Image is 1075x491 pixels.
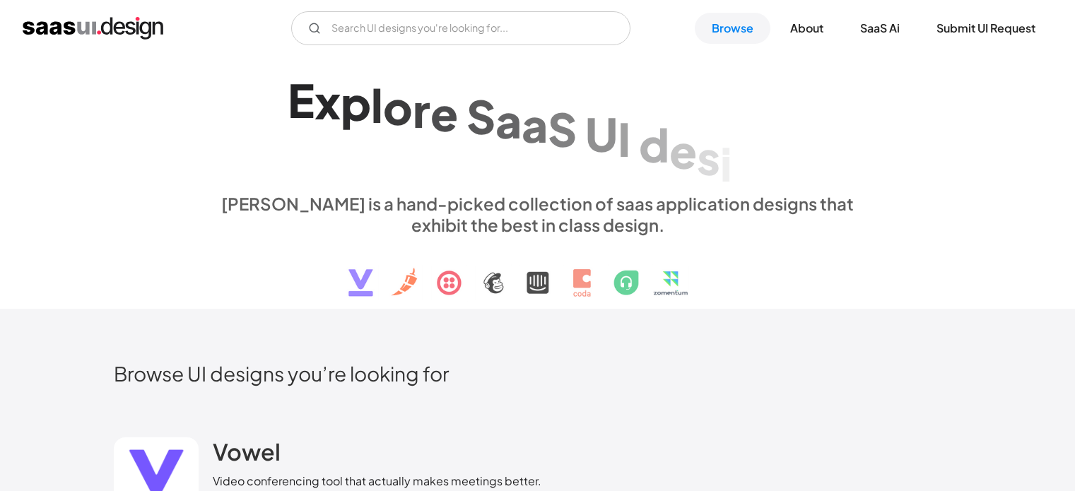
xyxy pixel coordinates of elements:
div: S [548,102,577,156]
div: i [720,136,732,191]
div: S [466,89,495,143]
h1: Explore SaaS UI design patterns & interactions. [213,71,863,179]
a: Browse [695,13,770,44]
div: d [639,117,669,172]
a: SaaS Ai [843,13,917,44]
h2: Vowel [213,437,281,466]
div: e [669,123,697,177]
img: text, icon, saas logo [324,235,752,309]
div: [PERSON_NAME] is a hand-picked collection of saas application designs that exhibit the best in cl... [213,193,863,235]
a: Vowel [213,437,281,473]
input: Search UI designs you're looking for... [291,11,630,45]
div: x [315,73,341,128]
div: a [522,97,548,151]
div: p [341,76,371,130]
a: home [23,17,163,40]
div: Video conferencing tool that actually makes meetings better. [213,473,541,490]
div: I [618,112,630,166]
div: l [371,77,383,131]
div: e [430,85,458,140]
div: s [697,129,720,184]
div: U [585,107,618,161]
div: o [383,80,413,134]
a: Submit UI Request [920,13,1052,44]
div: E [288,72,315,126]
div: r [413,83,430,137]
div: a [495,93,522,147]
h2: Browse UI designs you’re looking for [114,361,962,386]
a: About [773,13,840,44]
form: Email Form [291,11,630,45]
